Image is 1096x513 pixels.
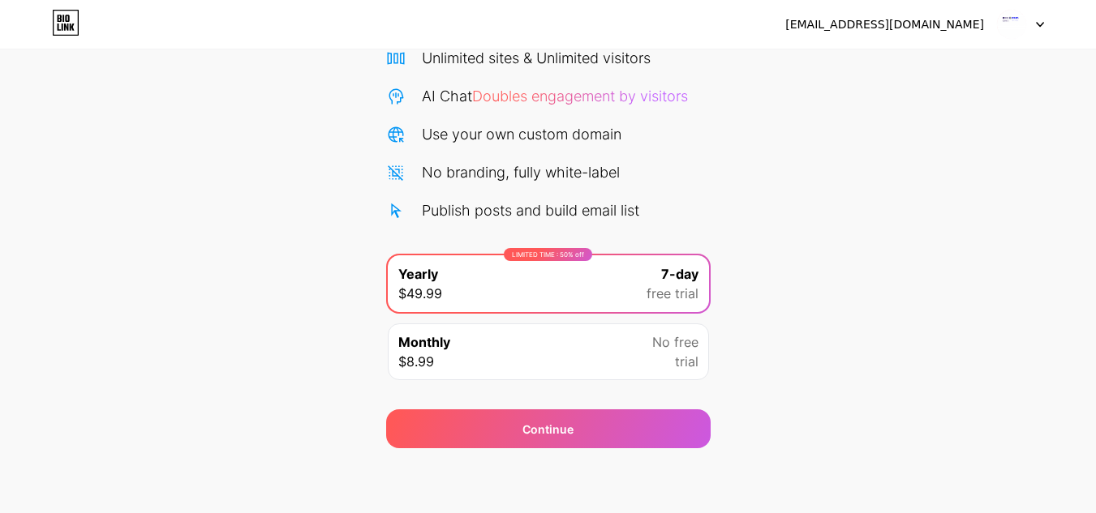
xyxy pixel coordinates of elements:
div: Continue [522,421,574,438]
span: No free [652,332,698,352]
div: Use your own custom domain [422,123,621,145]
span: trial [675,352,698,371]
span: Doubles engagement by visitors [472,88,688,105]
span: Yearly [398,264,438,284]
div: AI Chat [422,85,688,107]
span: $8.99 [398,352,434,371]
span: 7-day [661,264,698,284]
span: Monthly [398,332,450,352]
div: LIMITED TIME : 50% off [504,248,592,261]
span: free trial [647,284,698,303]
img: englishpracticum [996,9,1027,40]
div: [EMAIL_ADDRESS][DOMAIN_NAME] [785,16,984,33]
div: Publish posts and build email list [422,199,639,221]
div: No branding, fully white-label [422,161,620,183]
span: $49.99 [398,284,442,303]
div: Unlimited sites & Unlimited visitors [422,47,651,69]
